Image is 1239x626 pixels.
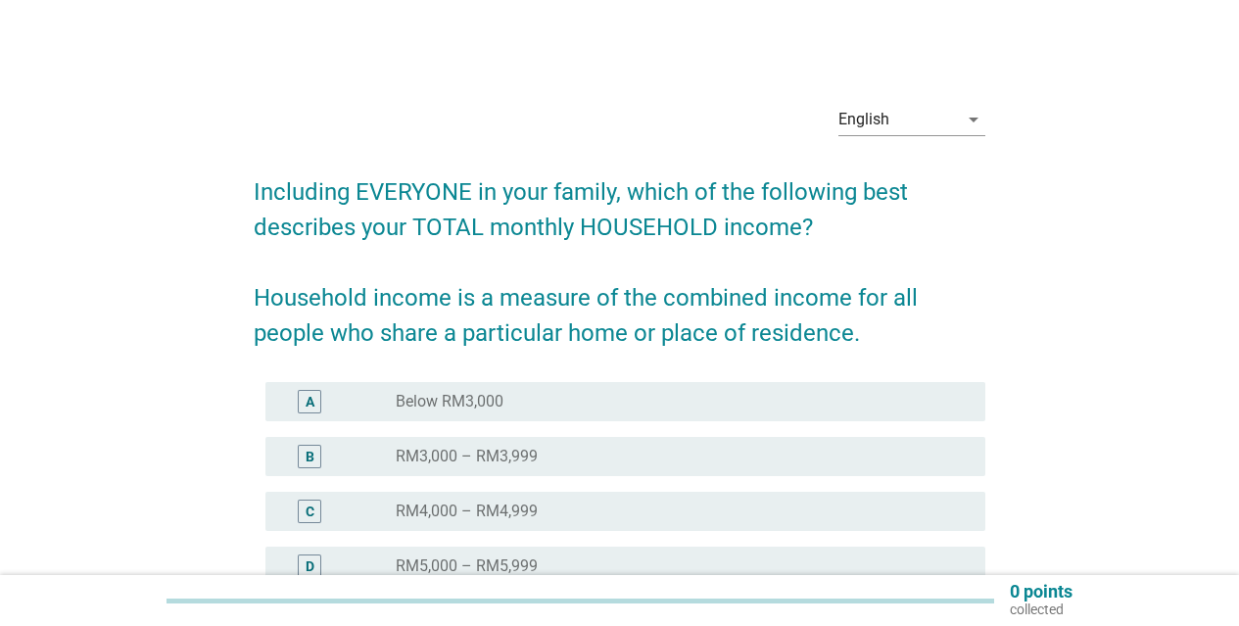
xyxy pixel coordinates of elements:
[306,392,314,412] div: A
[962,108,985,131] i: arrow_drop_down
[254,155,985,351] h2: Including EVERYONE in your family, which of the following best describes your TOTAL monthly HOUSE...
[306,502,314,522] div: C
[1010,583,1072,601] p: 0 points
[1010,601,1072,618] p: collected
[306,556,314,577] div: D
[838,111,889,128] div: English
[396,502,538,521] label: RM4,000 – RM4,999
[396,447,538,466] label: RM3,000 – RM3,999
[306,447,314,467] div: B
[396,392,503,411] label: Below RM3,000
[396,556,538,576] label: RM5,000 – RM5,999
